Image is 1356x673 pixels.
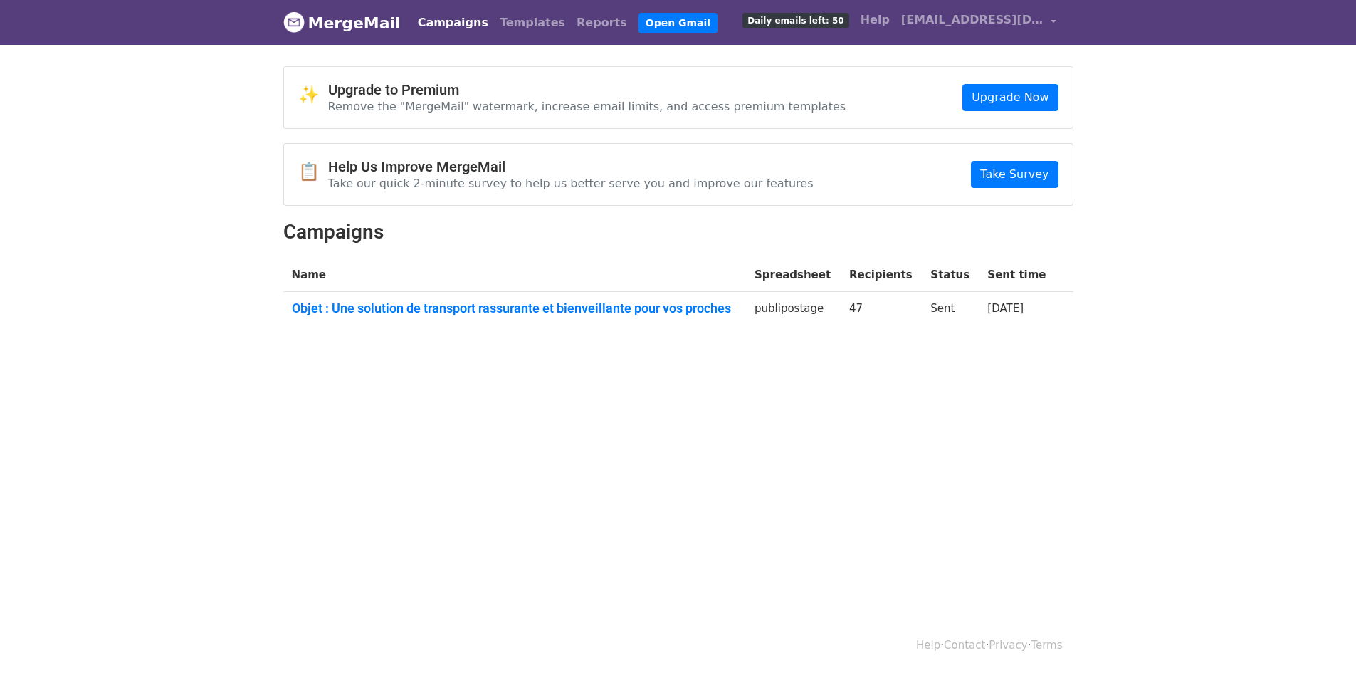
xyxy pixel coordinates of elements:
h4: Upgrade to Premium [328,81,846,98]
th: Spreadsheet [746,259,841,292]
td: 47 [841,292,922,330]
a: Help [916,639,940,652]
th: Sent time [979,259,1056,292]
a: [DATE] [987,302,1024,315]
a: Templates [494,9,571,37]
p: Remove the "MergeMail" watermark, increase email limits, and access premium templates [328,99,846,114]
a: Take Survey [971,161,1058,188]
a: Campaigns [412,9,494,37]
td: publipostage [746,292,841,330]
th: Status [922,259,979,292]
a: Help [855,6,895,34]
a: Terms [1031,639,1062,652]
td: Sent [922,292,979,330]
a: Daily emails left: 50 [737,6,854,34]
a: Reports [571,9,633,37]
a: Open Gmail [638,13,718,33]
th: Name [283,259,747,292]
a: Contact [944,639,985,652]
a: Objet : Une solution de transport rassurante et bienveillante pour vos proches [292,301,738,316]
th: Recipients [841,259,922,292]
a: [EMAIL_ADDRESS][DOMAIN_NAME] [895,6,1062,39]
a: Upgrade Now [962,84,1058,111]
img: MergeMail logo [283,11,305,33]
span: 📋 [298,162,328,182]
a: Privacy [989,639,1027,652]
span: Daily emails left: 50 [742,13,848,28]
span: ✨ [298,85,328,105]
h2: Campaigns [283,220,1073,244]
a: MergeMail [283,8,401,38]
h4: Help Us Improve MergeMail [328,158,814,175]
span: [EMAIL_ADDRESS][DOMAIN_NAME] [901,11,1044,28]
p: Take our quick 2-minute survey to help us better serve you and improve our features [328,176,814,191]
